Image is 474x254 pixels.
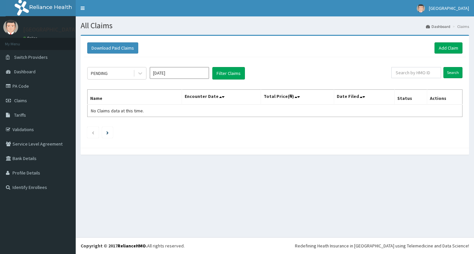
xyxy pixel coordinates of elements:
[426,24,450,29] a: Dashboard
[14,69,36,75] span: Dashboard
[88,90,182,105] th: Name
[434,42,462,54] a: Add Claim
[92,129,94,135] a: Previous page
[429,5,469,11] span: [GEOGRAPHIC_DATA]
[23,36,39,40] a: Online
[87,42,138,54] button: Download Paid Claims
[14,54,48,60] span: Switch Providers
[81,21,469,30] h1: All Claims
[295,242,469,249] div: Redefining Heath Insurance in [GEOGRAPHIC_DATA] using Telemedicine and Data Science!
[451,24,469,29] li: Claims
[261,90,334,105] th: Total Price(₦)
[118,243,146,249] a: RelianceHMO
[14,98,27,104] span: Claims
[23,27,77,33] p: [GEOGRAPHIC_DATA]
[91,70,108,77] div: PENDING
[106,129,109,135] a: Next page
[391,67,441,78] input: Search by HMO ID
[182,90,261,105] th: Encounter Date
[334,90,394,105] th: Date Filed
[427,90,462,105] th: Actions
[91,108,144,114] span: No Claims data at this time.
[76,237,474,254] footer: All rights reserved.
[394,90,427,105] th: Status
[417,4,425,12] img: User Image
[3,20,18,35] img: User Image
[150,67,209,79] input: Select Month and Year
[14,112,26,118] span: Tariffs
[81,243,147,249] strong: Copyright © 2017 .
[212,67,245,80] button: Filter Claims
[443,67,462,78] input: Search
